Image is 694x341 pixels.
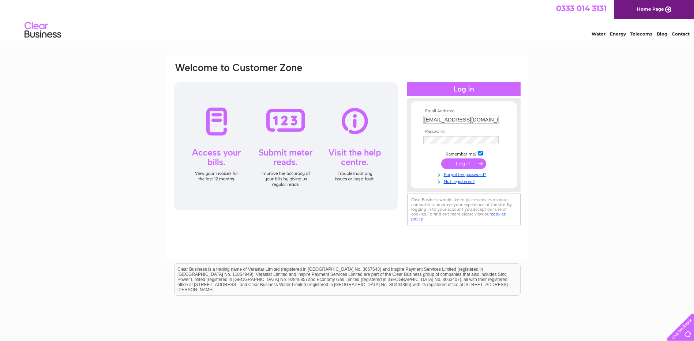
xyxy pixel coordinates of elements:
th: Password: [421,129,506,134]
th: Email Address: [421,109,506,114]
a: Contact [672,31,690,37]
a: Telecoms [630,31,652,37]
img: logo.png [24,19,61,41]
input: Submit [441,158,486,169]
a: Forgotten password? [423,170,506,177]
a: 0333 014 3131 [556,4,607,13]
div: Clear Business is a trading name of Verastar Limited (registered in [GEOGRAPHIC_DATA] No. 3667643... [175,4,520,35]
a: Blog [657,31,667,37]
div: Clear Business would like to place cookies on your computer to improve your experience of the sit... [407,194,521,225]
td: Remember me? [421,150,506,157]
a: Not registered? [423,177,506,184]
a: Energy [610,31,626,37]
a: Water [592,31,605,37]
a: cookies policy [411,211,506,221]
